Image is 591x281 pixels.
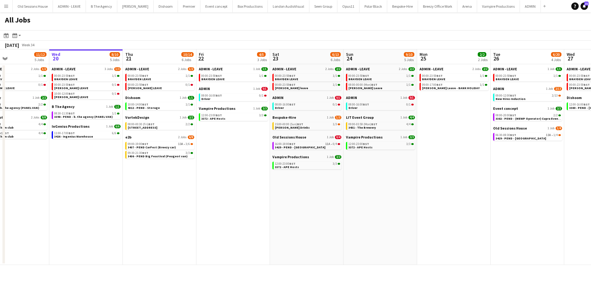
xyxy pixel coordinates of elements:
[154,0,178,12] button: Dishoom
[387,0,418,12] button: Bespoke-Hire
[53,0,86,12] button: ADMIN - LEAVE
[117,0,154,12] button: [PERSON_NAME]
[268,0,309,12] button: London AudioVisual
[5,42,19,48] div: [DATE]
[178,0,200,12] button: Premier
[13,0,53,12] button: Old Sessions House
[337,0,360,12] button: Opus11
[86,0,117,12] button: B The Agency
[457,0,477,12] button: Arena
[200,0,233,12] button: Event concept
[581,2,588,10] a: 21
[584,2,589,6] span: 21
[233,0,268,12] button: Box Productions
[360,0,387,12] button: Polar Black
[418,0,457,12] button: Breezy Office Work
[520,0,541,12] button: ADMIN
[477,0,520,12] button: Vampire Productions
[309,0,337,12] button: Seen Group
[20,43,36,47] span: Week 34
